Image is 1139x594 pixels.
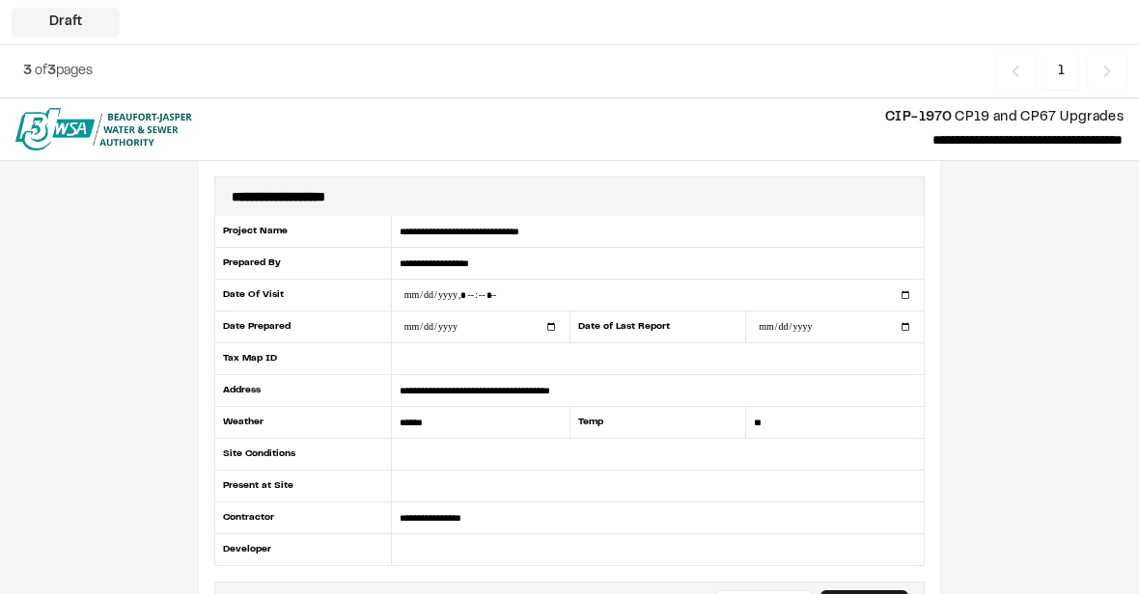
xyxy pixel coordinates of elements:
div: Developer [214,534,392,565]
div: Contractor [214,502,392,534]
div: Tax Map ID [214,343,392,375]
div: Prepared By [214,248,392,280]
div: Date of Last Report [569,311,747,343]
div: Project Name [214,216,392,248]
div: Draft [12,8,120,37]
div: Site Conditions [214,439,392,471]
div: Present at Site [214,471,392,502]
div: Temp [569,407,747,439]
img: file [15,108,192,150]
p: CP19 and CP67 Upgrades [208,107,1124,128]
div: Weather [214,407,392,439]
span: 3 [23,66,32,77]
div: Address [214,375,392,407]
div: Date Of Visit [214,280,392,311]
span: 1 [1043,53,1079,90]
span: 3 [47,66,56,77]
p: of pages [23,61,93,82]
span: CIP-1970 [885,112,952,123]
nav: Navigation [995,53,1127,90]
div: Date Prepared [214,311,392,343]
